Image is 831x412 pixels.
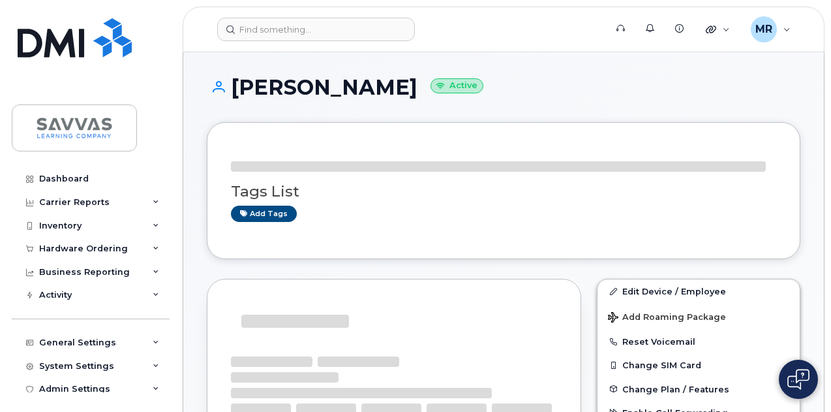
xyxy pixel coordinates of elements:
button: Change Plan / Features [597,377,800,401]
span: Change Plan / Features [622,384,729,394]
button: Change SIM Card [597,353,800,377]
span: Add Roaming Package [608,312,726,325]
button: Reset Voicemail [597,330,800,353]
a: Edit Device / Employee [597,279,800,303]
h1: [PERSON_NAME] [207,76,800,99]
button: Add Roaming Package [597,303,800,330]
h3: Tags List [231,183,776,200]
img: Open chat [787,369,809,390]
small: Active [431,78,483,93]
a: Add tags [231,206,297,222]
